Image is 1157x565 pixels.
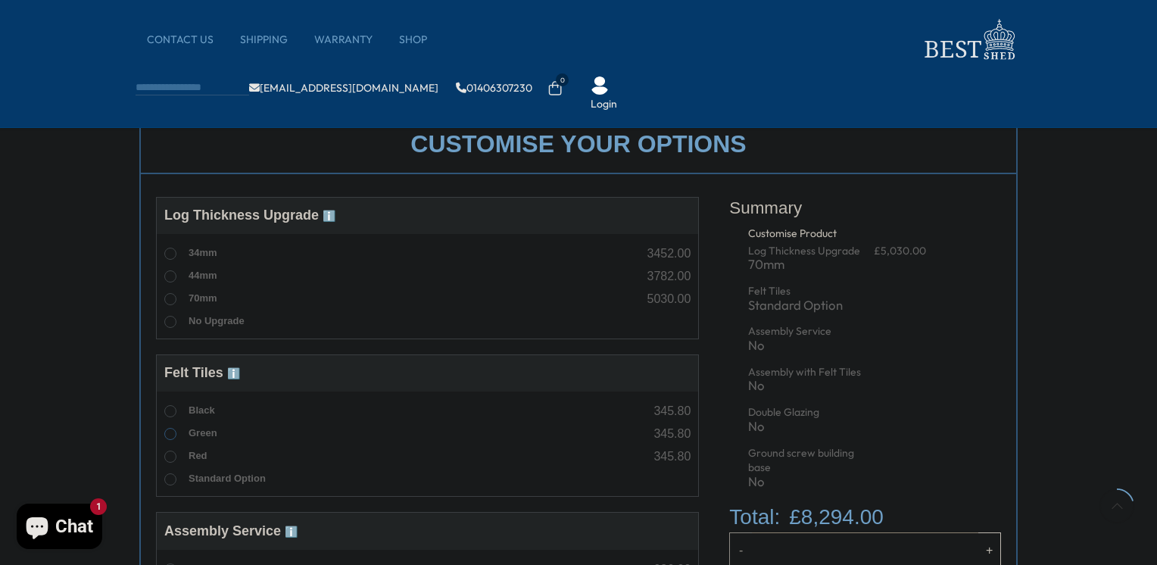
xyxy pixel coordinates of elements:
[789,501,884,532] span: £8,294.00
[164,365,240,380] span: Felt Tiles
[748,339,862,352] div: No
[189,270,217,281] span: 44mm
[748,324,862,339] div: Assembly Service
[139,114,1018,174] div: Customise your options
[189,315,245,326] span: No Upgrade
[556,73,569,86] span: 0
[647,270,691,282] div: 3782.00
[591,97,617,112] a: Login
[653,405,691,417] div: 345.80
[748,420,862,433] div: No
[399,33,442,48] a: Shop
[915,15,1021,64] img: logo
[748,244,862,259] div: Log Thickness Upgrade
[748,299,862,312] div: Standard Option
[189,427,217,439] span: Green
[227,367,240,379] span: ℹ️
[748,379,862,392] div: No
[874,244,926,258] span: £5,030.00
[748,258,862,271] div: 70mm
[189,404,215,416] span: Black
[748,226,925,242] div: Customise Product
[748,365,862,380] div: Assembly with Felt Tiles
[249,83,438,93] a: [EMAIL_ADDRESS][DOMAIN_NAME]
[189,473,266,484] span: Standard Option
[323,210,335,222] span: ℹ️
[164,523,298,538] span: Assembly Service
[547,81,563,96] a: 0
[189,247,217,258] span: 34mm
[314,33,388,48] a: Warranty
[653,451,691,463] div: 345.80
[285,526,298,538] span: ℹ️
[653,428,691,440] div: 345.80
[240,33,303,48] a: Shipping
[748,405,862,420] div: Double Glazing
[189,292,217,304] span: 70mm
[647,293,691,305] div: 5030.00
[729,189,1001,226] div: Summary
[189,450,207,461] span: Red
[748,446,862,476] div: Ground screw building base
[164,208,335,223] span: Log Thickness Upgrade
[147,33,229,48] a: CONTACT US
[12,504,107,553] inbox-online-store-chat: Shopify online store chat
[647,248,691,260] div: 3452.00
[748,476,862,489] div: No
[591,76,609,95] img: User Icon
[456,83,532,93] a: 01406307230
[748,284,862,299] div: Felt Tiles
